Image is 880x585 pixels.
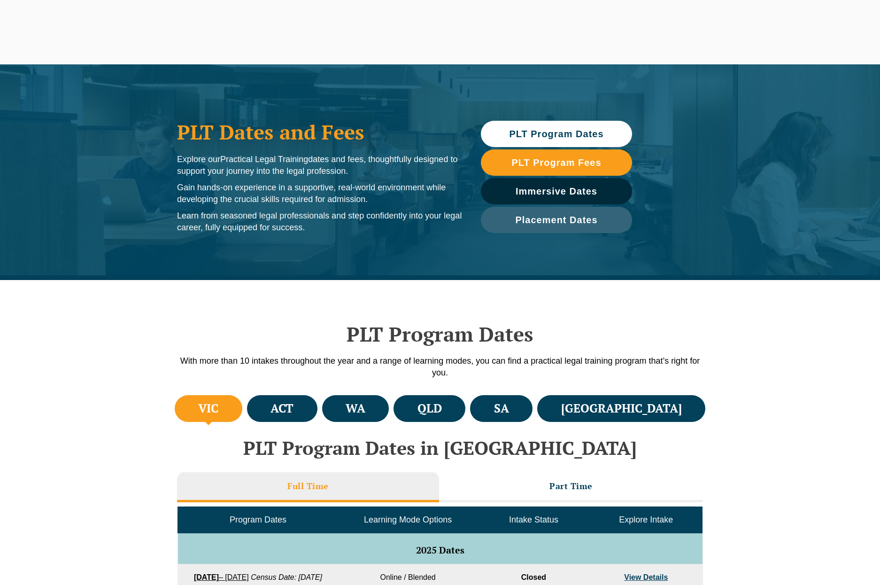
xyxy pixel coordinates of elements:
span: Program Dates [230,515,286,524]
span: Intake Status [509,515,558,524]
h4: QLD [417,401,442,416]
h4: [GEOGRAPHIC_DATA] [561,401,682,416]
a: PLT Program Fees [481,149,632,176]
a: Placement Dates [481,207,632,233]
h2: PLT Program Dates [172,322,708,346]
h4: VIC [198,401,218,416]
a: Immersive Dates [481,178,632,204]
strong: [DATE] [194,573,219,581]
span: Placement Dates [515,215,597,225]
p: With more than 10 intakes throughout the year and a range of learning modes, you can find a pract... [172,355,708,379]
span: 2025 Dates [416,544,464,556]
span: Immersive Dates [516,187,597,196]
p: Learn from seasoned legal professionals and step confidently into your legal career, fully equipp... [177,210,462,234]
h2: PLT Program Dates in [GEOGRAPHIC_DATA] [172,437,708,458]
span: Learning Mode Options [364,515,452,524]
span: PLT Program Fees [511,158,601,167]
span: Closed [521,573,546,581]
a: [DATE]– [DATE] [194,573,249,581]
em: Census Date: [DATE] [251,573,322,581]
h4: WA [346,401,365,416]
p: Explore our dates and fees, thoughtfully designed to support your journey into the legal profession. [177,154,462,177]
h3: Full Time [287,481,329,491]
a: PLT Program Dates [481,121,632,147]
span: PLT Program Dates [509,129,603,139]
a: View Details [624,573,668,581]
h3: Part Time [549,481,593,491]
h4: SA [494,401,509,416]
span: Practical Legal Training [220,155,308,164]
span: Explore Intake [619,515,673,524]
h1: PLT Dates and Fees [177,120,462,144]
h4: ACT [270,401,293,416]
p: Gain hands-on experience in a supportive, real-world environment while developing the crucial ski... [177,182,462,205]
